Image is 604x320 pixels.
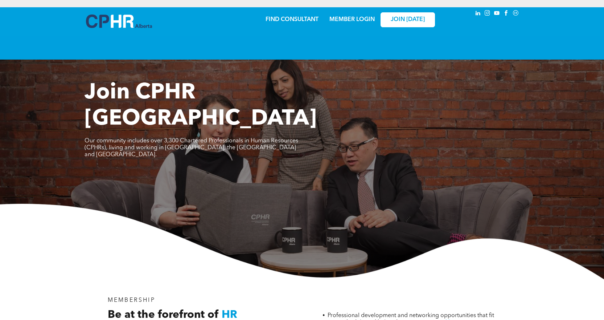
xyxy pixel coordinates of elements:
a: JOIN [DATE] [381,12,435,27]
a: FIND CONSULTANT [266,17,319,23]
a: facebook [502,9,510,19]
a: youtube [493,9,501,19]
span: Our community includes over 3,300 Chartered Professionals in Human Resources (CPHRs), living and ... [85,138,298,158]
span: Join CPHR [GEOGRAPHIC_DATA] [85,82,317,130]
span: MEMBERSHIP [108,297,155,303]
a: Social network [512,9,520,19]
a: MEMBER LOGIN [329,17,375,23]
span: JOIN [DATE] [391,16,425,23]
a: linkedin [474,9,482,19]
img: A blue and white logo for cp alberta [86,15,152,28]
a: instagram [484,9,492,19]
